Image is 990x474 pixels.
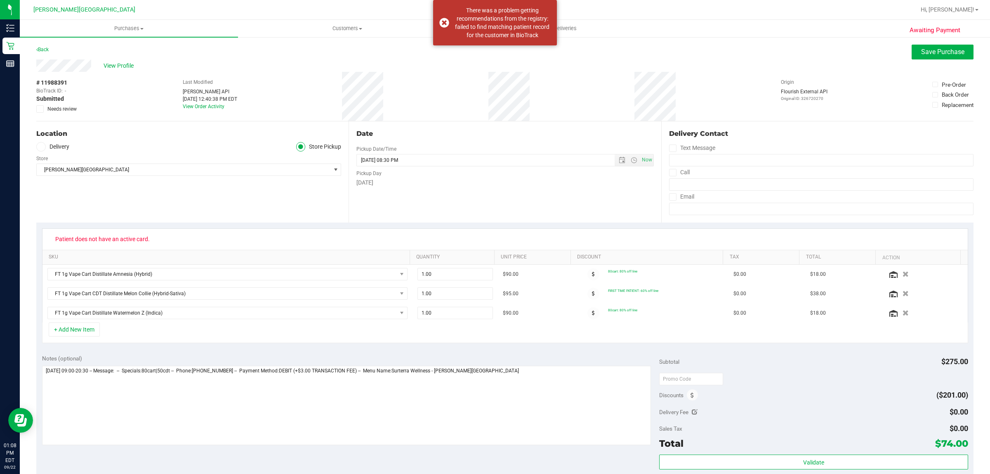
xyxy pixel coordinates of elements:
[921,6,974,13] span: Hi, [PERSON_NAME]!
[659,455,968,469] button: Validate
[803,459,824,466] span: Validate
[942,90,969,99] div: Back Order
[733,270,746,278] span: $0.00
[936,391,968,399] span: ($201.00)
[4,442,16,464] p: 01:08 PM EDT
[501,254,567,261] a: Unit Price
[942,81,966,89] div: Pre-Order
[608,269,637,273] span: 80cart: 80% off line
[48,288,397,299] span: FT 1g Vape Cart CDT Distillate Melon Collie (Hybrid-Sativa)
[950,408,968,416] span: $0.00
[659,438,684,449] span: Total
[20,25,238,32] span: Purchases
[104,62,137,70] span: View Profile
[36,142,69,152] label: Delivery
[659,373,723,385] input: Promo Code
[48,307,397,319] span: FT 1g Vape Cart Distillate Watermelon Z (Indica)
[543,25,588,32] span: Deliveries
[8,408,33,433] iframe: Resource center
[356,129,653,139] div: Date
[950,424,968,433] span: $0.00
[503,309,519,317] span: $90.00
[781,88,827,102] div: Flourish External API
[65,87,66,95] span: -
[48,268,397,280] span: FT 1g Vape Cart Distillate Amnesia (Hybrid)
[669,191,694,203] label: Email
[418,268,493,280] input: 1.00
[47,268,408,280] span: NO DATA FOUND
[49,254,406,261] a: SKU
[47,105,77,113] span: Needs review
[296,142,342,152] label: Store Pickup
[238,25,456,32] span: Customers
[781,78,794,86] label: Origin
[36,129,341,139] div: Location
[36,155,48,162] label: Store
[47,307,408,319] span: NO DATA FOUND
[37,164,330,175] span: [PERSON_NAME][GEOGRAPHIC_DATA]
[692,409,698,415] i: Edit Delivery Fee
[810,270,826,278] span: $18.00
[810,309,826,317] span: $18.00
[238,20,456,37] a: Customers
[4,464,16,470] p: 09/22
[183,104,224,109] a: View Order Activity
[781,95,827,102] p: Original ID: 326720270
[577,254,720,261] a: Discount
[608,289,658,293] span: FIRST TIME PATIENT: 60% off line
[36,47,49,52] a: Back
[42,355,82,362] span: Notes (optional)
[33,6,135,13] span: [PERSON_NAME][GEOGRAPHIC_DATA]
[36,78,67,87] span: # 11988391
[810,290,826,298] span: $38.00
[20,20,238,37] a: Purchases
[183,88,237,95] div: [PERSON_NAME] API
[418,288,493,299] input: 1.00
[640,154,654,166] span: Set Current date
[503,290,519,298] span: $95.00
[49,322,100,337] button: + Add New Item
[36,95,64,103] span: Submitted
[942,101,973,109] div: Replacement
[356,178,653,187] div: [DATE]
[669,166,690,178] label: Call
[659,358,679,365] span: Subtotal
[183,78,213,86] label: Last Modified
[416,254,491,261] a: Quantity
[875,250,960,265] th: Action
[659,425,682,432] span: Sales Tax
[50,232,155,246] span: Patient does not have an active card.
[356,170,382,177] label: Pickup Day
[456,20,674,37] a: Deliveries
[910,26,960,35] span: Awaiting Payment
[733,309,746,317] span: $0.00
[36,87,63,95] span: BioTrack ID:
[6,24,14,32] inline-svg: Inventory
[183,95,237,103] div: [DATE] 12:40:38 PM EDT
[733,290,746,298] span: $0.00
[669,178,973,191] input: Format: (999) 999-9999
[6,59,14,68] inline-svg: Reports
[659,388,684,403] span: Discounts
[669,154,973,166] input: Format: (999) 999-9999
[627,157,641,164] span: Open the time view
[418,307,493,319] input: 1.00
[806,254,872,261] a: Total
[669,142,715,154] label: Text Message
[935,438,968,449] span: $74.00
[503,270,519,278] span: $90.00
[941,357,968,366] span: $275.00
[669,129,973,139] div: Delivery Contact
[921,48,964,56] span: Save Purchase
[730,254,796,261] a: Tax
[6,42,14,50] inline-svg: Retail
[659,409,688,415] span: Delivery Fee
[356,145,396,153] label: Pickup Date/Time
[615,157,629,164] span: Open the date view
[912,45,973,59] button: Save Purchase
[47,287,408,300] span: NO DATA FOUND
[608,308,637,312] span: 80cart: 80% off line
[454,6,551,39] div: There was a problem getting recommendations from the registry: failed to find matching patient re...
[330,164,341,175] span: select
